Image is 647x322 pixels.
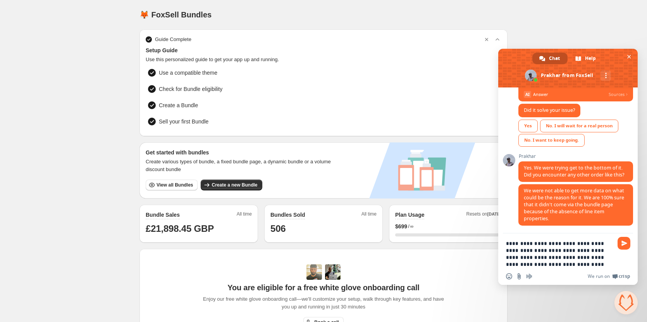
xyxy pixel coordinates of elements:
h3: Get started with bundles [146,149,338,156]
img: Prakhar [325,264,341,280]
span: Send [618,237,630,250]
span: AI [524,91,531,98]
textarea: Compose your message... [506,240,613,268]
button: Create a new Bundle [201,180,262,190]
span: We were not able to get more data on what could be the reason for it. We are 100% sure that it di... [524,187,624,222]
span: View all Bundles [157,182,193,188]
h2: Bundles Sold [270,211,305,219]
h1: 506 [270,223,377,235]
div: / [395,223,501,230]
span: Insert an emoji [506,273,512,279]
span: ∞ [410,223,414,230]
span: Sources [609,91,628,98]
div: Help [568,53,604,64]
span: Yes. We were trying get to the bottom of it. Did you encounter any other order like this? [524,164,624,178]
div: No. I will wait for a real person [540,120,618,132]
button: View all Bundles [146,180,198,190]
span: Create a Bundle [159,101,198,109]
span: Resets on [466,211,502,219]
div: No. I want to keep going. [518,134,585,147]
span: Chat [549,53,560,64]
span: Answer [533,91,606,98]
span: Use a compatible theme [159,69,217,77]
span: Crisp [619,273,630,279]
span: You are eligible for a free white glove onboarding call [227,283,419,292]
span: Guide Complete [155,36,191,43]
span: Sell your first Bundle [159,118,208,125]
span: Setup Guide [146,46,501,54]
span: Check for Bundle eligibility [159,85,222,93]
span: Help [585,53,596,64]
h2: Plan Usage [395,211,424,219]
span: Close chat [625,53,633,61]
span: Enjoy our free white glove onboarding call—we'll customize your setup, walk through key features,... [199,295,448,311]
span: $ 699 [395,223,407,230]
div: Chat [532,53,568,64]
span: All time [361,211,377,219]
div: More channels [601,70,611,81]
span: All time [237,211,252,219]
span: Did it solve your issue? [524,107,575,113]
span: We run on [588,273,610,279]
h1: £21,898.45 GBP [146,223,252,235]
span: Use this personalized guide to get your app up and running. [146,56,501,63]
span: Create various types of bundle, a fixed bundle page, a dynamic bundle or a volume discount bundle [146,158,338,173]
h2: Bundle Sales [146,211,180,219]
span: Audio message [526,273,532,279]
span: Prakhar [518,154,633,159]
a: We run onCrisp [588,273,630,279]
h1: 🦊 FoxSell Bundles [139,10,212,19]
span: [DATE] [487,212,501,216]
div: Yes [518,120,538,132]
img: Adi [306,264,322,280]
span: Create a new Bundle [212,182,257,188]
span: Send a file [516,273,522,279]
div: Close chat [614,291,638,314]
